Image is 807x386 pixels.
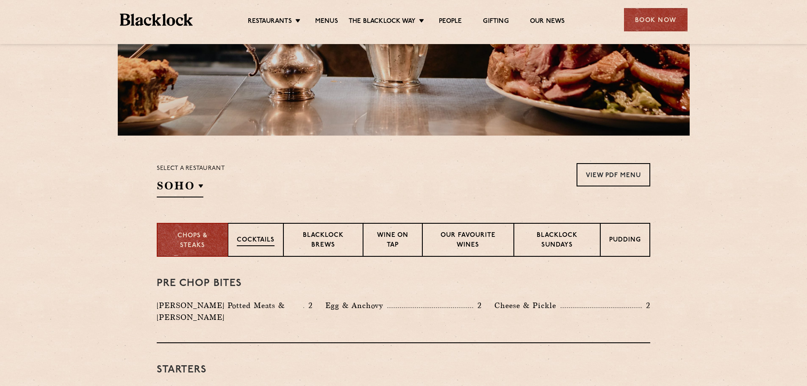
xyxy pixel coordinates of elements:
[292,231,354,251] p: Blacklock Brews
[609,236,641,246] p: Pudding
[248,17,292,27] a: Restaurants
[494,300,560,311] p: Cheese & Pickle
[530,17,565,27] a: Our News
[483,17,508,27] a: Gifting
[473,300,482,311] p: 2
[237,236,275,246] p: Cocktails
[523,231,591,251] p: Blacklock Sundays
[439,17,462,27] a: People
[315,17,338,27] a: Menus
[157,278,650,289] h3: Pre Chop Bites
[431,231,505,251] p: Our favourite wines
[325,300,387,311] p: Egg & Anchovy
[642,300,650,311] p: 2
[157,178,203,197] h2: SOHO
[157,163,225,174] p: Select a restaurant
[624,8,688,31] div: Book Now
[157,364,650,375] h3: Starters
[120,14,193,26] img: BL_Textured_Logo-footer-cropped.svg
[166,231,219,250] p: Chops & Steaks
[157,300,303,323] p: [PERSON_NAME] Potted Meats & [PERSON_NAME]
[372,231,413,251] p: Wine on Tap
[349,17,416,27] a: The Blacklock Way
[577,163,650,186] a: View PDF Menu
[304,300,313,311] p: 2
